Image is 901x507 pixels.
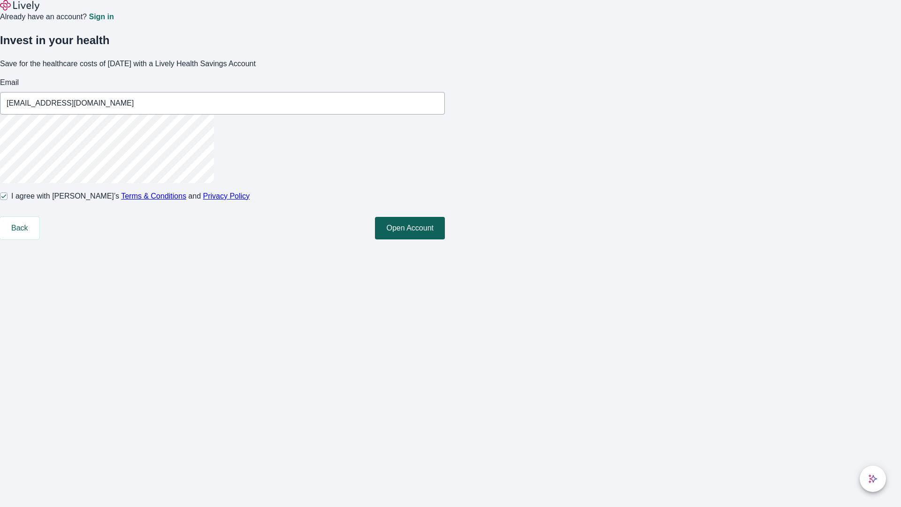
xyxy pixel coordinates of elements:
svg: Lively AI Assistant [868,474,878,484]
span: I agree with [PERSON_NAME]’s and [11,191,250,202]
button: Open Account [375,217,445,239]
a: Sign in [89,13,114,21]
button: chat [860,466,886,492]
a: Privacy Policy [203,192,250,200]
a: Terms & Conditions [121,192,186,200]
